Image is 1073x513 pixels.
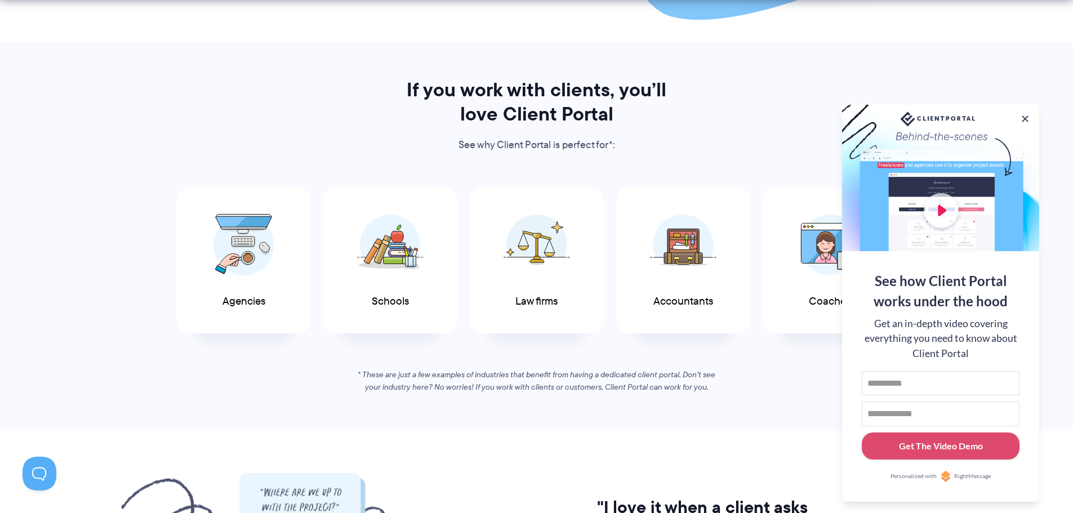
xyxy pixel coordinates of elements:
[372,296,409,307] span: Schools
[470,187,604,334] a: Law firms
[862,471,1019,482] a: Personalized withRightMessage
[391,78,682,126] h2: If you work with clients, you’ll love Client Portal
[222,296,265,307] span: Agencies
[323,187,457,334] a: Schools
[899,439,983,453] div: Get The Video Demo
[515,296,558,307] span: Law firms
[862,271,1019,311] div: See how Client Portal works under the hood
[809,296,851,307] span: Coaches
[23,457,56,490] iframe: Toggle Customer Support
[862,316,1019,361] div: Get an in-depth video covering everything you need to know about Client Portal
[391,137,682,154] p: See why Client Portal is perfect for*:
[862,432,1019,460] button: Get The Video Demo
[616,187,750,334] a: Accountants
[653,296,713,307] span: Accountants
[940,471,951,482] img: Personalized with RightMessage
[763,187,897,334] a: Coaches
[177,187,311,334] a: Agencies
[358,369,715,392] em: * These are just a few examples of industries that benefit from having a dedicated client portal....
[954,472,991,481] span: RightMessage
[891,472,937,481] span: Personalized with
